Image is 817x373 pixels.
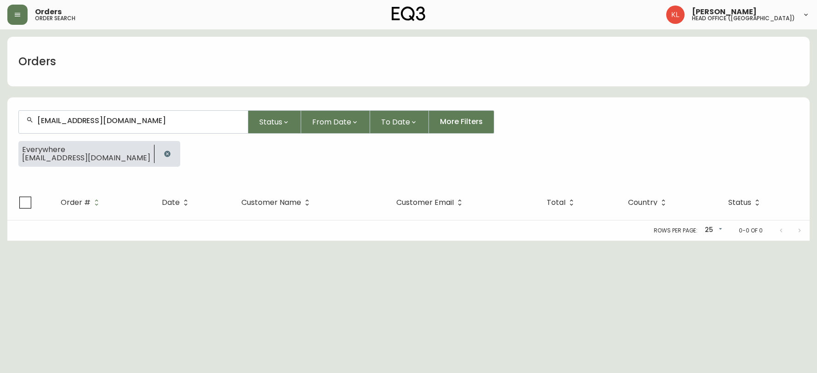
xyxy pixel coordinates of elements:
h5: head office ([GEOGRAPHIC_DATA]) [692,16,795,21]
span: Customer Name [241,200,301,205]
img: logo [392,6,426,21]
button: Status [248,110,301,134]
span: From Date [312,116,351,128]
span: [EMAIL_ADDRESS][DOMAIN_NAME] [22,154,150,162]
span: [PERSON_NAME] [692,8,757,16]
span: Customer Name [241,198,313,207]
button: From Date [301,110,370,134]
img: 2c0c8aa7421344cf0398c7f872b772b5 [666,6,685,24]
p: Rows per page: [654,226,697,235]
span: Date [162,200,180,205]
button: To Date [370,110,429,134]
span: Total [547,200,566,205]
span: Status [259,116,282,128]
span: To Date [381,116,410,128]
span: More Filters [440,117,483,127]
span: Orders [35,8,62,16]
button: More Filters [429,110,494,134]
h1: Orders [18,54,56,69]
span: Status [728,198,763,207]
span: Customer Email [396,198,466,207]
span: Customer Email [396,200,454,205]
span: Date [162,198,192,207]
span: Order # [61,200,91,205]
span: Total [547,198,577,207]
span: Everywhere [22,146,150,154]
h5: order search [35,16,75,21]
p: 0-0 of 0 [739,226,763,235]
span: Status [728,200,751,205]
div: 25 [701,223,724,238]
span: Country [628,198,669,207]
span: Order # [61,198,103,207]
input: Search [37,116,240,125]
span: Country [628,200,657,205]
